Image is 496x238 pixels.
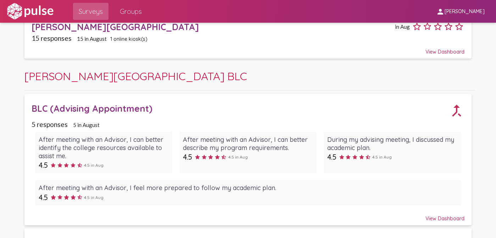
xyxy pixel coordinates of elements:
[32,21,393,32] div: [PERSON_NAME][GEOGRAPHIC_DATA]
[73,122,100,128] span: 5 in August
[436,7,445,16] mat-icon: person
[32,209,464,222] div: View Dashboard
[372,154,392,160] span: 4.5 in Aug
[77,35,107,42] span: 15 in August
[32,103,449,114] div: BLC (Advising Appointment)
[39,135,169,160] div: After meeting with an Advisor, I can better identify the college resources available to assist me.
[120,5,142,18] span: Groups
[114,3,147,20] a: Groups
[32,120,68,128] span: 5 responses
[430,5,490,18] button: [PERSON_NAME]
[395,23,410,30] span: in Aug
[228,154,248,160] span: 4.5 in Aug
[441,95,472,126] mat-icon: call_merge
[24,12,471,59] a: [PERSON_NAME][GEOGRAPHIC_DATA]in Aug15 responses15 in August1 online kiosk(s)View Dashboard
[39,184,457,192] div: After meeting with an Advisor, I feel more prepared to follow my academic plan.
[24,69,247,83] span: [PERSON_NAME][GEOGRAPHIC_DATA] BLC
[327,135,457,152] div: During my advising meeting, I discussed my academic plan.
[84,195,104,200] span: 4.5 in Aug
[6,2,55,20] img: white-logo.svg
[39,193,48,202] span: 4.5
[183,153,192,161] span: 4.5
[39,161,48,170] span: 4.5
[32,42,464,55] div: View Dashboard
[183,135,313,152] div: After meeting with an Advisor, I can better describe my program requirements.
[84,162,104,168] span: 4.5 in Aug
[24,94,471,225] a: BLC (Advising Appointment)5 responses5 in AugustAfter meeting with an Advisor, I can better ident...
[73,3,108,20] a: Surveys
[110,36,147,42] span: 1 online kiosk(s)
[327,153,336,161] span: 4.5
[32,34,72,42] span: 15 responses
[445,9,485,15] span: [PERSON_NAME]
[79,5,103,18] span: Surveys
